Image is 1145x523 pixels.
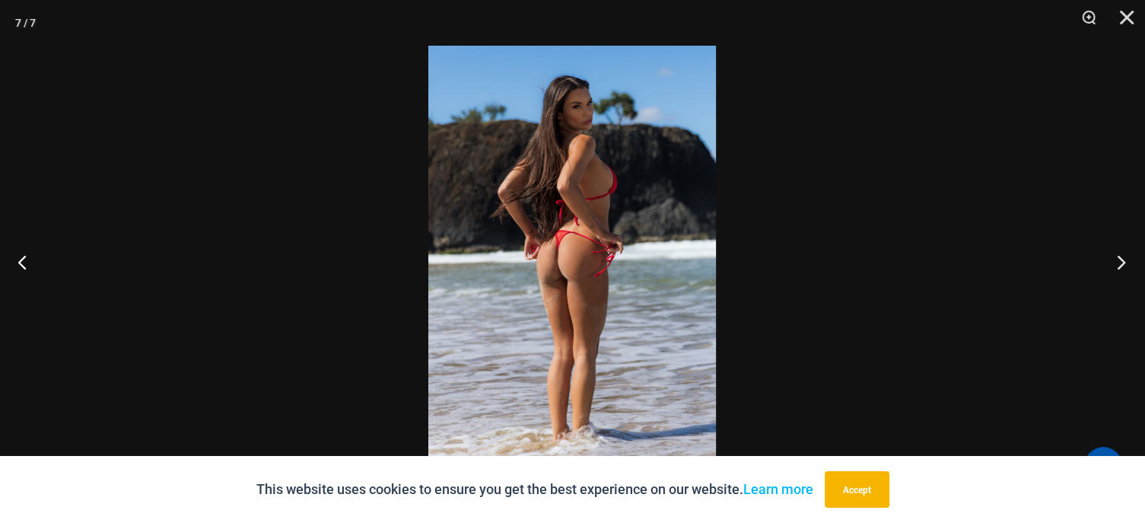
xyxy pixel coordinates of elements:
img: Crystal Waves 305 Tri Top 456 Bottom 04 [428,46,716,477]
a: Learn more [743,481,813,497]
button: Accept [825,471,889,508]
p: This website uses cookies to ensure you get the best experience on our website. [256,478,813,501]
div: 7 / 7 [15,11,36,34]
button: Next [1088,224,1145,300]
